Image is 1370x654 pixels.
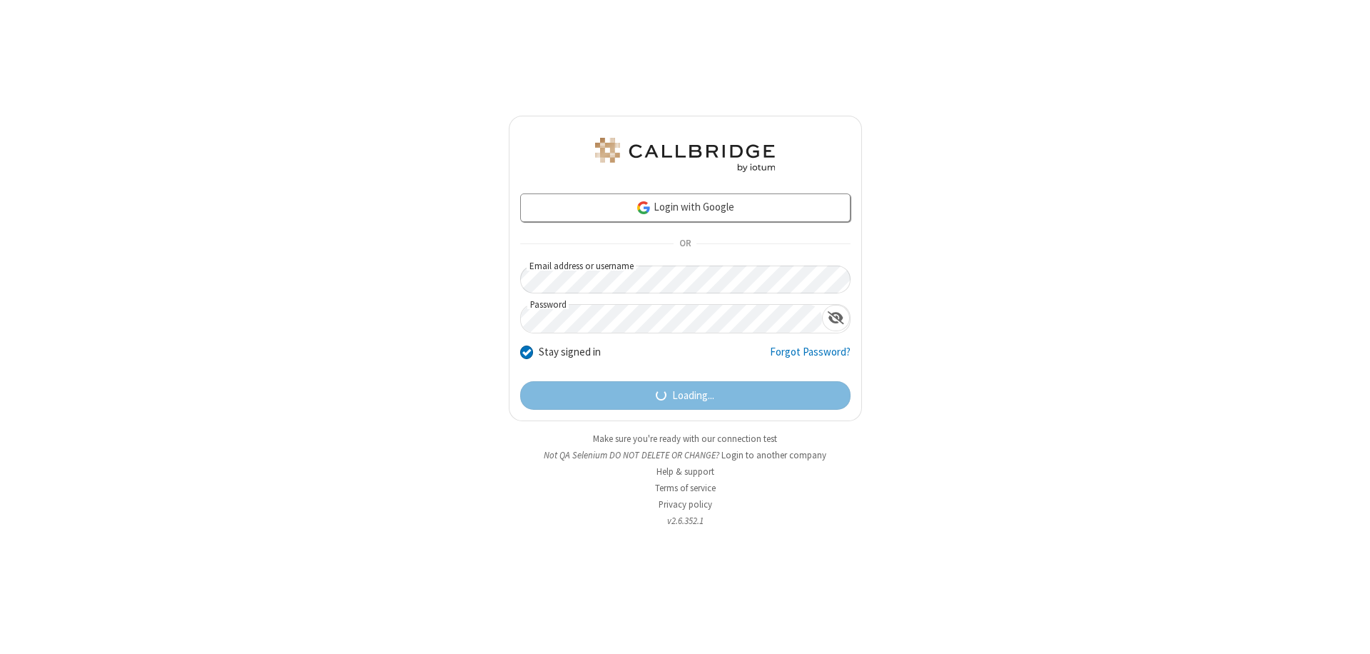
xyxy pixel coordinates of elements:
input: Email address or username [520,266,851,293]
span: OR [674,234,696,254]
img: google-icon.png [636,200,651,216]
a: Help & support [656,466,714,478]
button: Loading... [520,381,851,410]
li: v2.6.352.1 [509,514,862,528]
li: Not QA Selenium DO NOT DELETE OR CHANGE? [509,448,862,462]
a: Login with Google [520,193,851,222]
button: Login to another company [721,448,826,462]
a: Terms of service [655,482,716,494]
a: Forgot Password? [770,344,851,371]
div: Show password [822,305,850,331]
a: Privacy policy [659,498,712,510]
label: Stay signed in [539,344,601,361]
input: Password [521,305,822,333]
span: Loading... [672,388,714,404]
img: QA Selenium DO NOT DELETE OR CHANGE [592,138,778,172]
a: Make sure you're ready with our connection test [593,433,777,445]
